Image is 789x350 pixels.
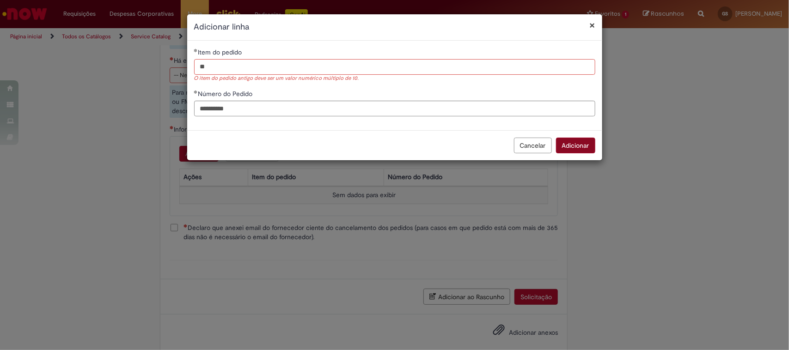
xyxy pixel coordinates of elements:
div: O item do pedido antigo deve ser um valor numérico múltiplo de 10. [194,75,595,83]
h2: Adicionar linha [194,21,595,33]
span: Número do Pedido [198,90,255,98]
button: Adicionar [556,138,595,153]
span: Obrigatório Preenchido [194,48,198,52]
input: Item do pedido [194,59,595,75]
button: Fechar modal [590,20,595,30]
button: Cancelar [514,138,552,153]
span: Obrigatório Preenchido [194,90,198,94]
input: Número do Pedido [194,101,595,116]
span: Item do pedido [198,48,244,56]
